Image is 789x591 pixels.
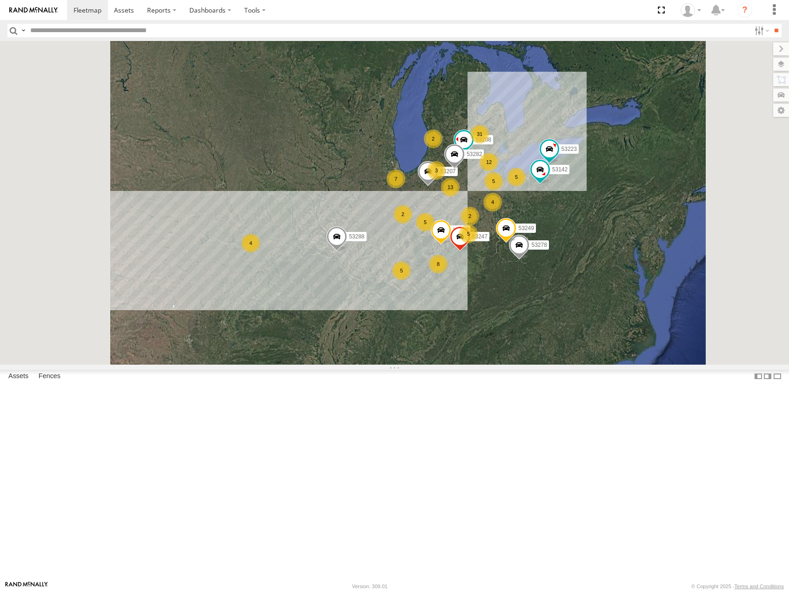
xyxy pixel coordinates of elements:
[416,213,435,231] div: 5
[5,582,48,591] a: Visit our Website
[751,24,771,37] label: Search Filter Options
[387,170,405,188] div: 7
[552,166,568,173] span: 53142
[773,370,782,383] label: Hide Summary Table
[763,370,772,383] label: Dock Summary Table to the Right
[461,207,479,225] div: 2
[467,151,482,157] span: 53282
[441,178,460,197] div: 13
[483,193,502,211] div: 4
[459,224,478,243] div: 5
[9,7,58,14] img: rand-logo.svg
[424,129,442,148] div: 2
[773,104,789,117] label: Map Settings
[691,584,784,589] div: © Copyright 2025 -
[34,370,65,383] label: Fences
[518,225,534,231] span: 53249
[352,584,388,589] div: Version: 309.01
[427,161,446,180] div: 3
[349,233,364,240] span: 53288
[507,168,526,186] div: 5
[735,584,784,589] a: Terms and Conditions
[677,3,704,17] div: Miky Transport
[472,233,488,239] span: 53247
[531,242,547,248] span: 53278
[394,205,412,224] div: 2
[440,168,455,175] span: 53207
[470,125,489,143] div: 31
[241,234,260,252] div: 4
[562,146,577,152] span: 53223
[737,3,752,18] i: ?
[484,172,503,190] div: 5
[754,370,763,383] label: Dock Summary Table to the Left
[4,370,33,383] label: Assets
[392,261,411,280] div: 5
[429,255,448,273] div: 8
[480,153,498,171] div: 12
[20,24,27,37] label: Search Query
